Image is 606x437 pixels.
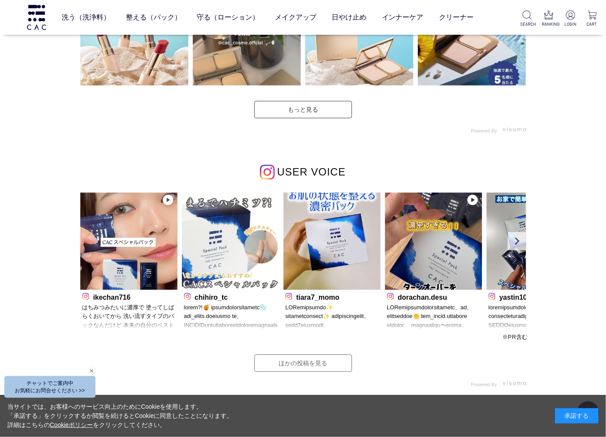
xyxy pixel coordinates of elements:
img: Photo by dorachan.desu [385,192,482,290]
a: インナーケア [382,5,424,29]
a: SEARCH [520,10,534,27]
p: CART [585,21,599,27]
span: Powered By [471,382,497,387]
a: もっと見る [254,101,352,118]
img: logo [26,5,47,30]
p: LOGIN [563,21,577,27]
a: Next [508,232,526,250]
a: RANKING [542,10,556,27]
a: Cookieポリシー [50,421,93,428]
img: Photo by ikechan716 [80,192,178,290]
span: ※PR含む [502,334,528,340]
div: 承諾する [555,408,599,424]
div: 当サイトでは、お客様へのサービス向上のためにCookieを使用します。 「承諾する」をクリックするか閲覧を続けるとCookieに同意したことになります。 詳細はこちらの をクリックしてください。 [7,402,233,430]
p: tiara7_momo [286,292,379,301]
img: Photo by yastin1013 [487,192,584,290]
a: 日やけ止め [332,5,366,29]
img: visumo [503,381,527,385]
p: RANKING [542,21,556,27]
a: 洗う（洗浄料） [62,5,110,29]
img: Photo by chihiro_tc [182,192,279,290]
p: はちみつみたいに濃厚で 塗ってしばらくおいてから 洗い流すタイプのパックなんだけど 本来の自分のベストな肌状態に戻してくれるような 他のパックでは感じたことない初めての不思議な感覚😇 CAC ス... [82,303,175,331]
a: 整える（パック） [126,5,181,29]
p: SEARCH [520,21,534,27]
a: 守る（ローション） [197,5,259,29]
p: LORemipsumdo✨ sitametconsect✨ adipiscingelit、sedd7eiusmodt、incididuntutlaboreetdol、magnaaliquaeni... [286,303,379,331]
p: lorem?!🍯 ipsumdolorsitametc🫧 adi_elits.doeiusmo te、INCIDIDuntutlaboreetdoloremagnaaliqu！ enimadmi... [184,303,277,331]
a: ほかの投稿を見る [254,354,352,372]
img: visumo [503,127,527,132]
p: loremipsumdolorsitam。 consecteturadipiscing💆‍♀️ EL SEDDOeiusmodtem、inc🍯u labor「ETD」magnaaliquaeni... [489,303,582,331]
a: CART [585,10,599,27]
p: LORemipsumdolorsitametc、ad、elitseddoe👏 tem_incid.utlabore etdolor、 magnaaliqu〜enima、minimveniamq。... [387,303,480,331]
span: USER VOICE [277,166,346,178]
img: インスタグラムのロゴ [260,165,275,179]
img: Photo by tiara7_momo [283,192,381,290]
span: Powered By [471,128,497,133]
a: クリーナー [439,5,474,29]
p: chihiro_tc [184,292,277,301]
a: LOGIN [563,10,577,27]
p: yastin1013 [489,292,582,301]
p: dorachan.desu [387,292,480,301]
a: メイクアップ [275,5,316,29]
p: ikechan716 [82,292,175,301]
